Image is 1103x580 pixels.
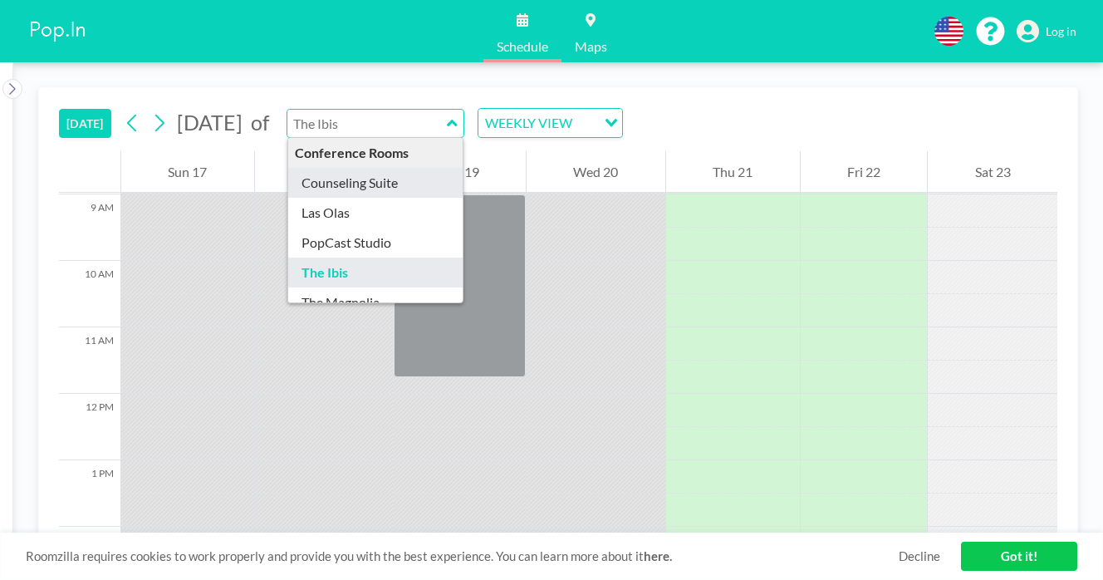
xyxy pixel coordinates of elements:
div: Counseling Suite [288,168,463,198]
span: of [251,110,269,135]
div: Conference Rooms [288,138,463,168]
img: organization-logo [27,15,90,48]
div: Las Olas [288,198,463,228]
div: The Ibis [288,258,463,288]
span: Schedule [497,40,548,53]
button: [DATE] [59,109,111,138]
div: 1 PM [59,460,120,527]
div: 9 AM [59,194,120,261]
span: WEEKLY VIEW [482,112,576,134]
span: Maps [575,40,607,53]
input: Search for option [577,112,595,134]
input: The Ibis [287,110,447,137]
div: 11 AM [59,327,120,394]
div: Sat 23 [928,151,1057,193]
div: Fri 22 [801,151,928,193]
span: Roomzilla requires cookies to work properly and provide you with the best experience. You can lea... [26,548,899,564]
div: Thu 21 [666,151,800,193]
div: Search for option [478,109,622,137]
div: Wed 20 [527,151,665,193]
div: 10 AM [59,261,120,327]
a: Got it! [961,542,1077,571]
span: [DATE] [177,110,243,135]
a: Decline [899,548,940,564]
div: The Magnolia [288,288,463,317]
div: 12 PM [59,394,120,460]
a: here. [644,548,672,563]
div: Mon 18 [255,151,394,193]
div: Sun 17 [121,151,254,193]
div: PopCast Studio [288,228,463,258]
a: Log in [1017,20,1076,43]
span: Log in [1046,24,1076,39]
